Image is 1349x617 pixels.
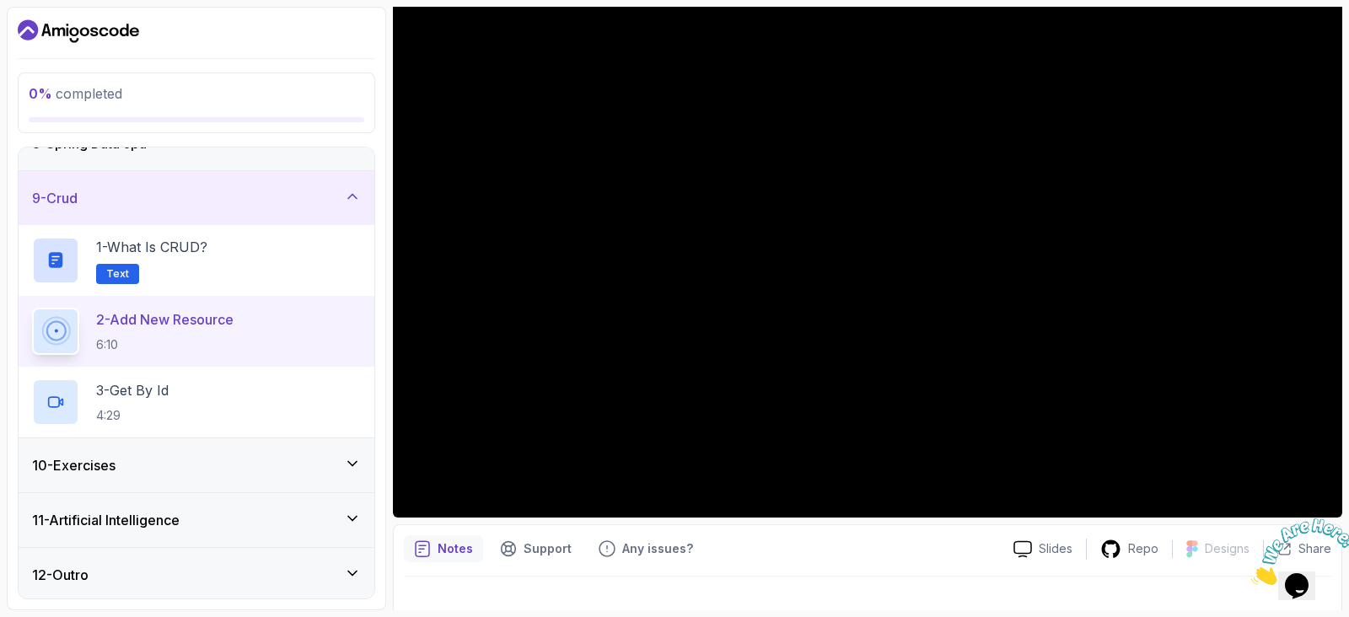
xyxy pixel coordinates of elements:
[32,188,78,208] h3: 9 - Crud
[404,535,483,562] button: notes button
[106,267,129,281] span: Text
[19,493,374,547] button: 11-Artificial Intelligence
[32,378,361,426] button: 3-Get By Id4:29
[589,535,703,562] button: Feedback button
[1039,540,1072,557] p: Slides
[96,407,169,424] p: 4:29
[622,540,693,557] p: Any issues?
[438,540,473,557] p: Notes
[19,438,374,492] button: 10-Exercises
[490,535,582,562] button: Support button
[19,548,374,602] button: 12-Outro
[29,85,52,102] span: 0 %
[32,510,180,530] h3: 11 - Artificial Intelligence
[1000,540,1086,558] a: Slides
[1087,539,1172,560] a: Repo
[32,308,361,355] button: 2-Add New Resource6:10
[1244,512,1349,592] iframe: chat widget
[96,380,169,400] p: 3 - Get By Id
[18,18,139,45] a: Dashboard
[32,565,89,585] h3: 12 - Outro
[96,336,234,353] p: 6:10
[29,85,122,102] span: completed
[32,237,361,284] button: 1-What is CRUD?Text
[19,171,374,225] button: 9-Crud
[1205,540,1250,557] p: Designs
[7,7,111,73] img: Chat attention grabber
[1128,540,1158,557] p: Repo
[32,455,116,475] h3: 10 - Exercises
[524,540,572,557] p: Support
[96,309,234,330] p: 2 - Add New Resource
[96,237,207,257] p: 1 - What is CRUD?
